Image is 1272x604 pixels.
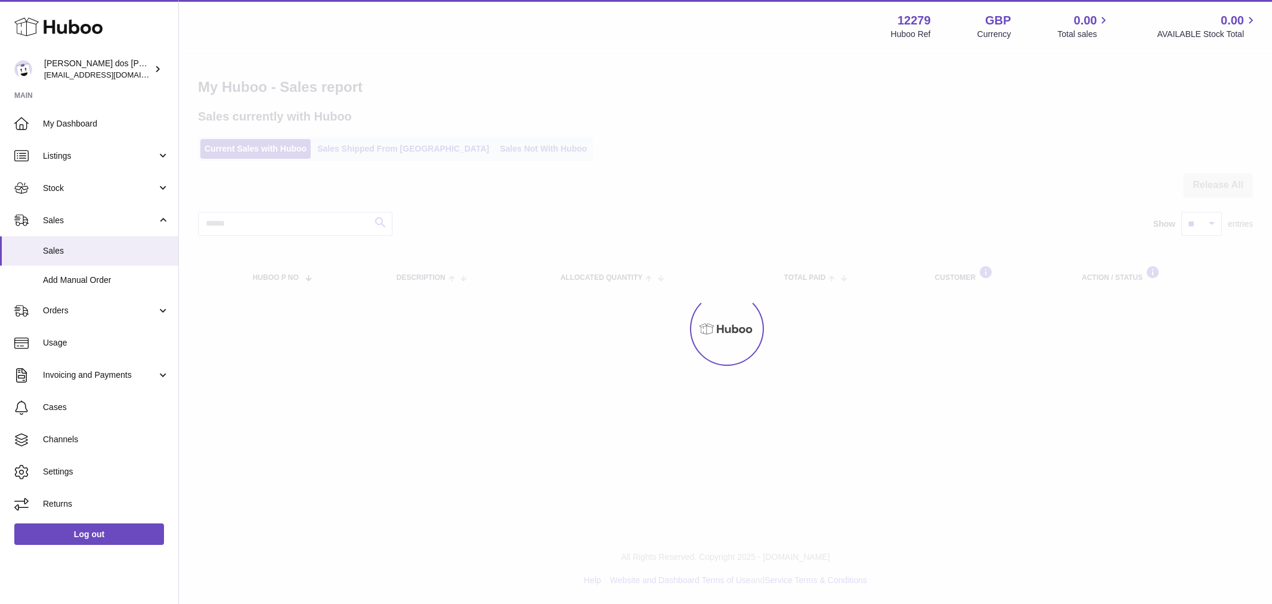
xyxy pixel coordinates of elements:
[43,275,169,286] span: Add Manual Order
[14,60,32,78] img: internalAdmin-12279@internal.huboo.com
[897,13,931,29] strong: 12279
[43,215,157,226] span: Sales
[14,523,164,545] a: Log out
[43,466,169,477] span: Settings
[1057,13,1110,40] a: 0.00 Total sales
[43,402,169,413] span: Cases
[44,70,175,79] span: [EMAIL_ADDRESS][DOMAIN_NAME]
[1057,29,1110,40] span: Total sales
[1157,29,1258,40] span: AVAILABLE Stock Total
[891,29,931,40] div: Huboo Ref
[985,13,1011,29] strong: GBP
[43,498,169,510] span: Returns
[43,434,169,445] span: Channels
[43,118,169,130] span: My Dashboard
[43,150,157,162] span: Listings
[43,183,157,194] span: Stock
[1157,13,1258,40] a: 0.00 AVAILABLE Stock Total
[43,245,169,257] span: Sales
[1221,13,1244,29] span: 0.00
[44,58,151,81] div: [PERSON_NAME] dos [PERSON_NAME]
[43,369,157,381] span: Invoicing and Payments
[43,337,169,349] span: Usage
[43,305,157,316] span: Orders
[1074,13,1097,29] span: 0.00
[977,29,1011,40] div: Currency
